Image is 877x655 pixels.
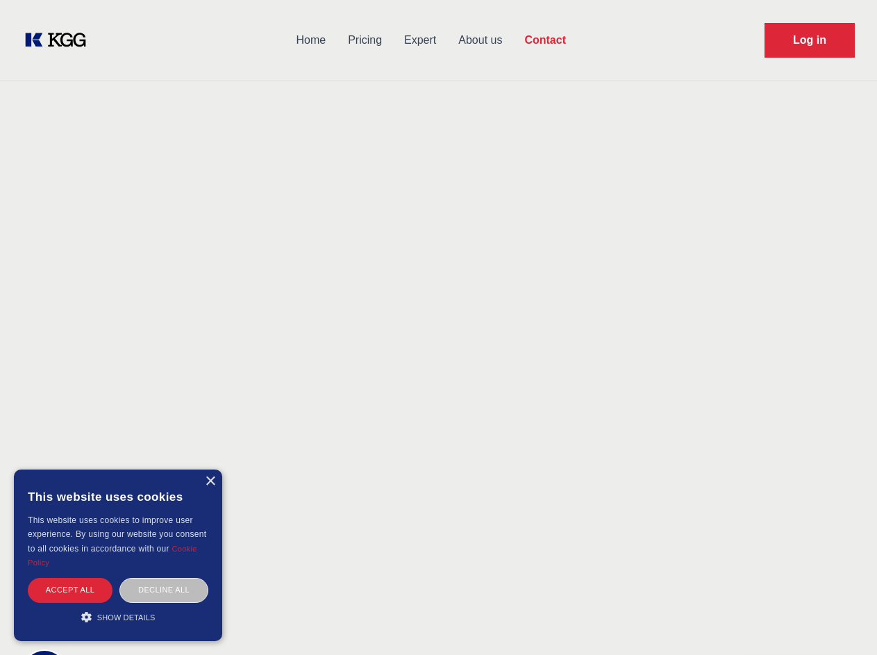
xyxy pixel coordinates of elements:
a: KOL Knowledge Platform: Talk to Key External Experts (KEE) [22,29,97,51]
div: Show details [28,610,208,624]
div: Accept all [28,578,112,602]
div: Decline all [119,578,208,602]
a: Pricing [337,22,393,58]
a: Expert [393,22,447,58]
div: This website uses cookies [28,480,208,513]
div: Close [205,476,215,487]
a: Request Demo [765,23,855,58]
a: About us [447,22,513,58]
span: This website uses cookies to improve user experience. By using our website you consent to all coo... [28,515,206,554]
a: Cookie Policy [28,545,197,567]
a: Contact [513,22,577,58]
a: Home [285,22,337,58]
span: Show details [97,613,156,622]
iframe: Chat Widget [808,588,877,655]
